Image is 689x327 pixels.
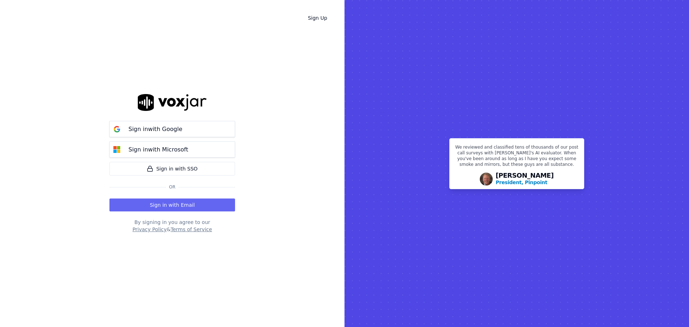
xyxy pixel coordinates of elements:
button: Terms of Service [170,226,212,233]
div: By signing in you agree to our & [109,219,235,233]
button: Sign in with Email [109,198,235,211]
p: Sign in with Google [128,125,182,134]
img: microsoft Sign in button [110,143,124,157]
p: President, Pinpoint [496,179,547,186]
img: Avatar [480,173,493,186]
span: Or [166,184,178,190]
a: Sign Up [302,11,333,24]
p: We reviewed and classified tens of thousands of our post call surveys with [PERSON_NAME]'s AI eva... [454,144,580,170]
button: Sign inwith Microsoft [109,141,235,158]
p: Sign in with Microsoft [128,145,188,154]
img: logo [138,94,207,111]
div: [PERSON_NAME] [496,172,554,186]
img: google Sign in button [110,122,124,136]
button: Privacy Policy [132,226,167,233]
button: Sign inwith Google [109,121,235,137]
a: Sign in with SSO [109,162,235,176]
